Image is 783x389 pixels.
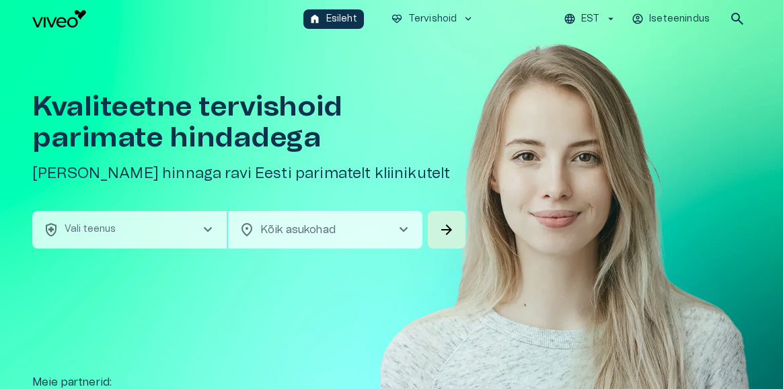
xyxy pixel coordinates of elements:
[408,12,457,26] p: Tervishoid
[200,222,216,238] span: chevron_right
[260,222,374,238] p: Kõik asukohad
[439,222,455,238] span: arrow_forward
[391,13,403,25] span: ecg_heart
[43,222,59,238] span: health_and_safety
[562,9,619,29] button: EST
[462,13,474,25] span: keyboard_arrow_down
[32,10,298,28] a: Navigate to homepage
[396,222,412,238] span: chevron_right
[32,164,468,183] h5: [PERSON_NAME] hinnaga ravi Eesti parimatelt kliinikutelt
[303,9,364,29] button: homeEsileht
[649,12,710,26] p: Iseteenindus
[729,11,745,27] span: search
[326,12,357,26] p: Esileht
[65,222,116,236] p: Vali teenus
[32,10,86,28] img: Viveo logo
[428,211,465,249] button: Search
[581,12,599,26] p: EST
[309,13,321,25] span: home
[630,9,713,29] button: Iseteenindus
[239,222,255,238] span: location_on
[385,9,480,29] button: ecg_heartTervishoidkeyboard_arrow_down
[32,91,468,153] h1: Kvaliteetne tervishoid parimate hindadega
[32,211,227,249] button: health_and_safetyVali teenuschevron_right
[724,5,751,32] button: open search modal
